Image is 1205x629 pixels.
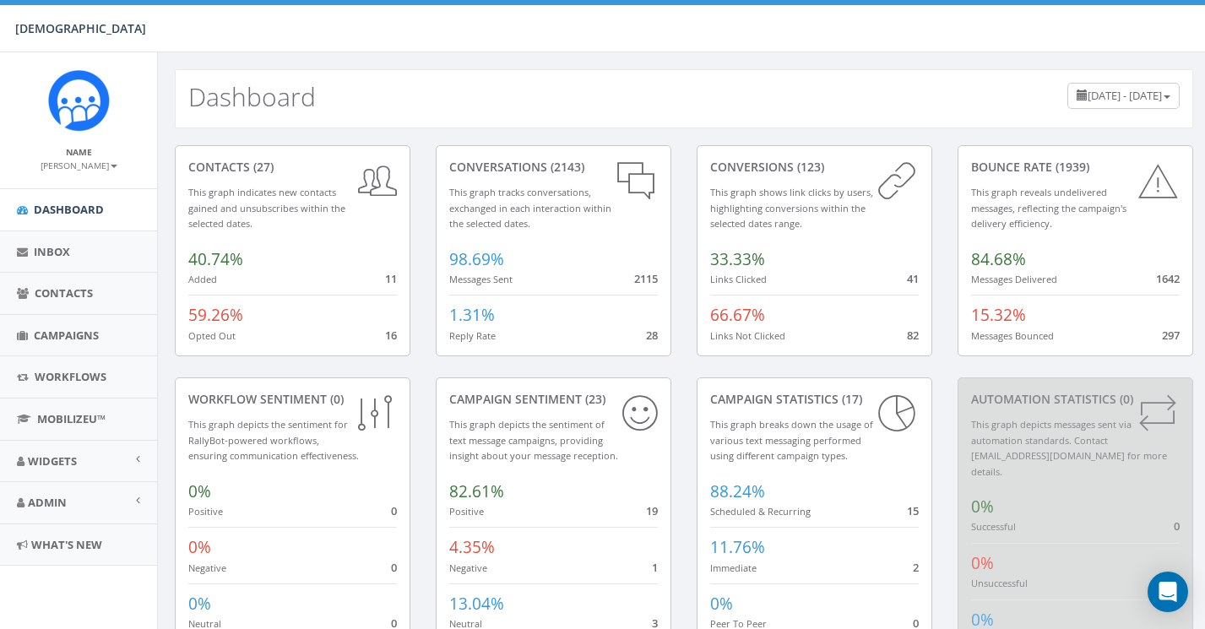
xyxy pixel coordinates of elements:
span: 11.76% [710,536,765,558]
span: 1642 [1156,271,1180,286]
span: Workflows [35,369,106,384]
span: 33.33% [710,248,765,270]
small: Messages Sent [449,273,513,285]
div: Open Intercom Messenger [1148,572,1188,612]
span: 28 [646,328,658,343]
span: 40.74% [188,248,243,270]
span: 2 [913,560,919,575]
span: (0) [1116,391,1133,407]
small: Unsuccessful [971,577,1028,589]
small: Scheduled & Recurring [710,505,811,518]
small: This graph indicates new contacts gained and unsubscribes within the selected dates. [188,186,345,230]
div: conversions [710,159,919,176]
span: Contacts [35,285,93,301]
span: 88.24% [710,480,765,502]
span: (17) [839,391,862,407]
a: [PERSON_NAME] [41,157,117,172]
span: 15 [907,503,919,518]
div: Campaign Statistics [710,391,919,408]
span: 84.68% [971,248,1026,270]
span: 4.35% [449,536,495,558]
span: 13.04% [449,593,504,615]
span: 98.69% [449,248,504,270]
small: This graph tracks conversations, exchanged in each interaction within the selected dates. [449,186,611,230]
span: (123) [794,159,824,175]
span: 297 [1162,328,1180,343]
span: 0% [188,536,211,558]
span: [DEMOGRAPHIC_DATA] [15,20,146,36]
small: This graph depicts the sentiment for RallyBot-powered workflows, ensuring communication effective... [188,418,359,462]
small: Links Not Clicked [710,329,785,342]
small: This graph depicts the sentiment of text message campaigns, providing insight about your message ... [449,418,618,462]
span: (27) [250,159,274,175]
span: [DATE] - [DATE] [1088,88,1162,103]
span: (1939) [1052,159,1089,175]
span: 19 [646,503,658,518]
span: 0 [391,503,397,518]
div: Workflow Sentiment [188,391,397,408]
small: Name [66,146,92,158]
span: 59.26% [188,304,243,326]
span: 82 [907,328,919,343]
span: MobilizeU™ [37,411,106,426]
span: Admin [28,495,67,510]
small: Opted Out [188,329,236,342]
span: 0 [391,560,397,575]
small: [PERSON_NAME] [41,160,117,171]
span: 11 [385,271,397,286]
span: 0 [1174,518,1180,534]
div: Bounce Rate [971,159,1180,176]
span: 16 [385,328,397,343]
span: 0% [971,496,994,518]
span: 41 [907,271,919,286]
span: 0% [188,480,211,502]
span: 82.61% [449,480,504,502]
small: Links Clicked [710,273,767,285]
div: Campaign Sentiment [449,391,658,408]
span: 1 [652,560,658,575]
div: conversations [449,159,658,176]
small: This graph shows link clicks by users, highlighting conversions within the selected dates range. [710,186,873,230]
small: This graph breaks down the usage of various text messaging performed using different campaign types. [710,418,873,462]
small: This graph reveals undelivered messages, reflecting the campaign's delivery efficiency. [971,186,1126,230]
span: Campaigns [34,328,99,343]
span: Widgets [28,453,77,469]
div: Automation Statistics [971,391,1180,408]
small: Negative [188,561,226,574]
span: Inbox [34,244,70,259]
span: 0% [710,593,733,615]
small: Reply Rate [449,329,496,342]
small: Successful [971,520,1016,533]
span: (23) [582,391,605,407]
small: Messages Delivered [971,273,1057,285]
span: 66.67% [710,304,765,326]
span: (2143) [547,159,584,175]
small: Messages Bounced [971,329,1054,342]
span: What's New [31,537,102,552]
small: Positive [449,505,484,518]
span: Dashboard [34,202,104,217]
span: (0) [327,391,344,407]
span: 15.32% [971,304,1026,326]
span: 0% [971,552,994,574]
small: Immediate [710,561,757,574]
small: Negative [449,561,487,574]
small: This graph depicts messages sent via automation standards. Contact [EMAIL_ADDRESS][DOMAIN_NAME] f... [971,418,1167,478]
span: 0% [188,593,211,615]
small: Positive [188,505,223,518]
small: Added [188,273,217,285]
h2: Dashboard [188,83,316,111]
div: contacts [188,159,397,176]
img: Rally_Platform_Icon.png [47,69,111,133]
span: 1.31% [449,304,495,326]
span: 2115 [634,271,658,286]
